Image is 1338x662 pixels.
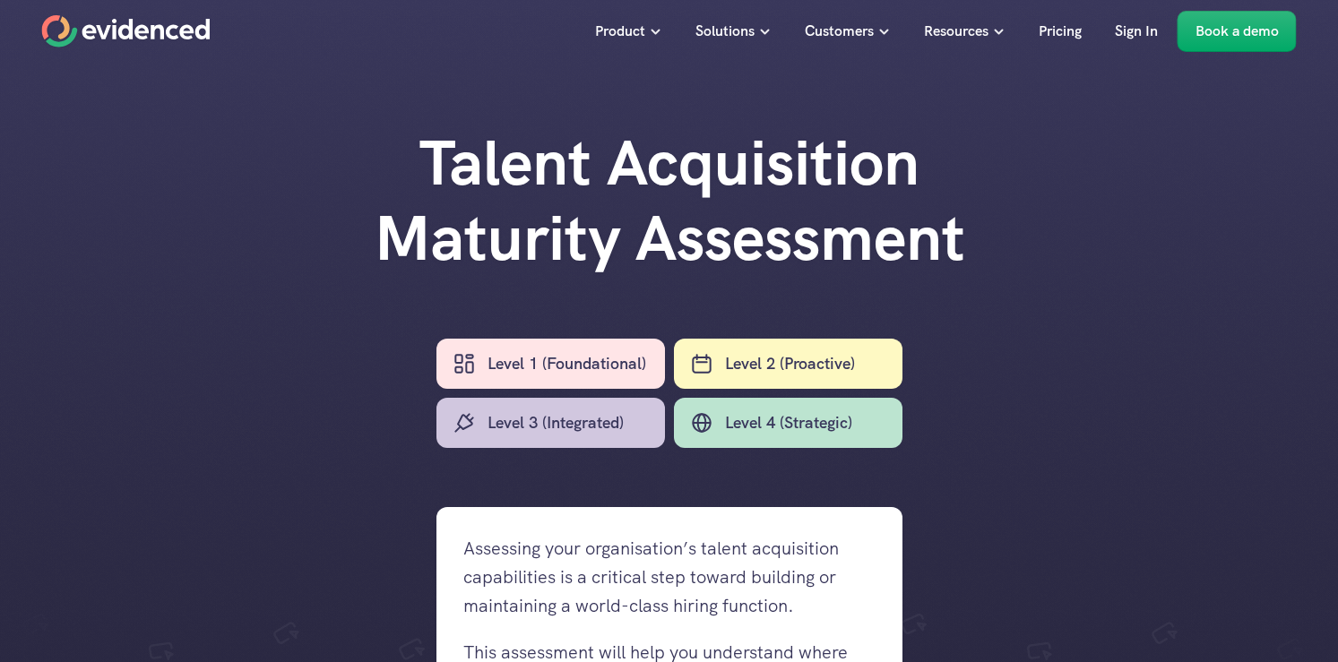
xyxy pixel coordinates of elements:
[1025,11,1095,52] a: Pricing
[463,534,876,620] p: Assessing your organisation’s talent acquisition capabilities is a critical step toward building ...
[1039,20,1082,43] p: Pricing
[805,20,874,43] p: Customers
[42,15,211,47] a: Home
[1115,20,1158,43] p: Sign In
[1101,11,1171,52] a: Sign In
[488,351,646,377] p: Level 1 (Foundational)
[311,125,1028,276] h1: Talent Acquisition Maturity Assessment
[1196,20,1279,43] p: Book a demo
[725,351,855,377] p: Level 2 (Proactive)
[695,20,755,43] p: Solutions
[1178,11,1297,52] a: Book a demo
[488,410,624,436] p: Level 3 (Integrated)
[725,410,852,436] p: Level 4 (Strategic)
[924,20,988,43] p: Resources
[595,20,645,43] p: Product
